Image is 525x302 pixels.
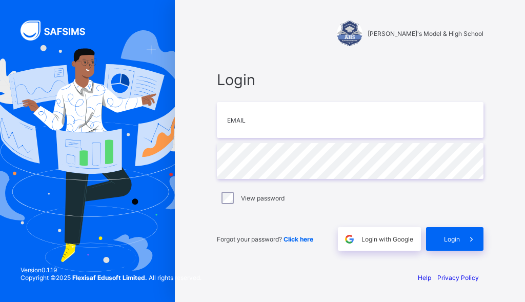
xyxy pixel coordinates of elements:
[444,235,460,243] span: Login
[72,274,147,281] strong: Flexisaf Edusoft Limited.
[284,235,313,243] a: Click here
[21,266,201,274] span: Version 0.1.19
[217,71,483,89] span: Login
[21,21,97,41] img: SAFSIMS Logo
[437,274,479,281] a: Privacy Policy
[418,274,431,281] a: Help
[217,235,313,243] span: Forgot your password?
[21,274,201,281] span: Copyright © 2025 All rights reserved.
[241,194,285,202] label: View password
[344,233,355,245] img: google.396cfc9801f0270233282035f929180a.svg
[368,30,483,37] span: [PERSON_NAME]'s Model & High School
[361,235,413,243] span: Login with Google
